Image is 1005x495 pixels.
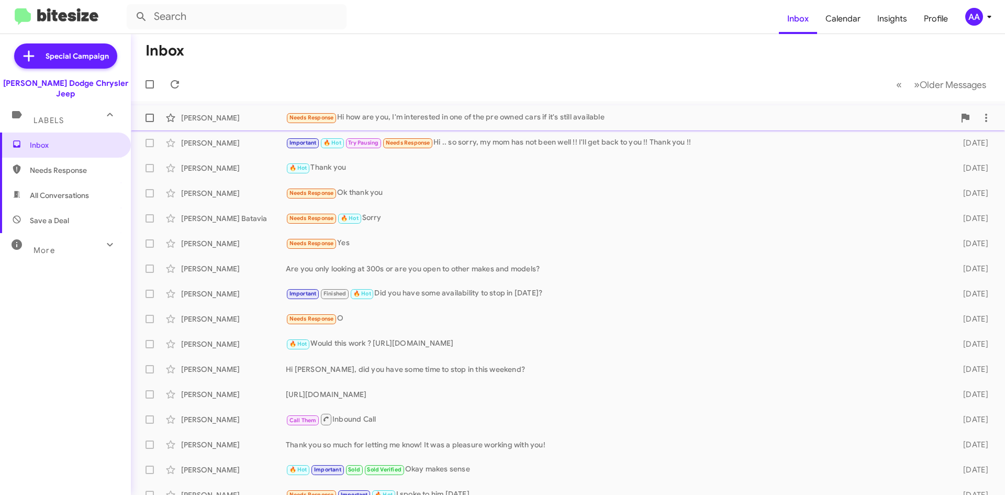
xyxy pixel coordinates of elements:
[181,465,286,475] div: [PERSON_NAME]
[286,364,946,375] div: Hi [PERSON_NAME], did you have some time to stop in this weekend?
[181,163,286,173] div: [PERSON_NAME]
[46,51,109,61] span: Special Campaign
[181,439,286,450] div: [PERSON_NAME]
[367,466,401,473] span: Sold Verified
[181,364,286,375] div: [PERSON_NAME]
[286,464,946,476] div: Okay makes sense
[890,74,908,95] button: Previous
[181,414,286,425] div: [PERSON_NAME]
[181,188,286,199] div: [PERSON_NAME]
[353,290,371,297] span: 🔥 Hot
[286,187,946,199] div: Ok thank you
[946,314,997,324] div: [DATE]
[946,339,997,349] div: [DATE]
[348,466,360,473] span: Sold
[286,212,946,224] div: Sorry
[914,78,920,91] span: »
[286,413,946,426] div: Inbound Call
[146,42,184,59] h1: Inbox
[286,389,946,400] div: [URL][DOMAIN_NAME]
[946,188,997,199] div: [DATE]
[14,43,117,69] a: Special Campaign
[946,163,997,173] div: [DATE]
[946,238,997,249] div: [DATE]
[289,190,334,196] span: Needs Response
[946,439,997,450] div: [DATE]
[30,165,119,175] span: Needs Response
[289,290,317,297] span: Important
[289,340,307,347] span: 🔥 Hot
[181,314,286,324] div: [PERSON_NAME]
[908,74,992,95] button: Next
[289,215,334,222] span: Needs Response
[341,215,359,222] span: 🔥 Hot
[286,237,946,249] div: Yes
[946,389,997,400] div: [DATE]
[869,4,915,34] a: Insights
[920,79,986,91] span: Older Messages
[348,139,378,146] span: Try Pausing
[314,466,341,473] span: Important
[286,112,955,124] div: Hi how are you, I'm interested in one of the pre owned cars if it's still available
[181,339,286,349] div: [PERSON_NAME]
[946,263,997,274] div: [DATE]
[181,213,286,224] div: [PERSON_NAME] Batavia
[286,263,946,274] div: Are you only looking at 300s or are you open to other makes and models?
[181,389,286,400] div: [PERSON_NAME]
[181,113,286,123] div: [PERSON_NAME]
[286,162,946,174] div: Thank you
[946,289,997,299] div: [DATE]
[965,8,983,26] div: AA
[30,190,89,201] span: All Conversations
[286,313,946,325] div: O
[915,4,956,34] a: Profile
[181,238,286,249] div: [PERSON_NAME]
[127,4,347,29] input: Search
[817,4,869,34] a: Calendar
[289,240,334,247] span: Needs Response
[289,417,317,424] span: Call Them
[289,164,307,171] span: 🔥 Hot
[323,139,341,146] span: 🔥 Hot
[946,465,997,475] div: [DATE]
[33,116,64,125] span: Labels
[386,139,430,146] span: Needs Response
[946,213,997,224] div: [DATE]
[33,246,55,255] span: More
[946,138,997,148] div: [DATE]
[289,315,334,322] span: Needs Response
[181,263,286,274] div: [PERSON_NAME]
[779,4,817,34] a: Inbox
[286,288,946,300] div: Did you have some availability to stop in [DATE]?
[956,8,993,26] button: AA
[890,74,992,95] nav: Page navigation example
[289,466,307,473] span: 🔥 Hot
[181,289,286,299] div: [PERSON_NAME]
[946,364,997,375] div: [DATE]
[946,414,997,425] div: [DATE]
[286,439,946,450] div: Thank you so much for letting me know! It was a pleasure working with you!
[30,140,119,150] span: Inbox
[289,139,317,146] span: Important
[181,138,286,148] div: [PERSON_NAME]
[289,114,334,121] span: Needs Response
[30,215,69,226] span: Save a Deal
[896,78,902,91] span: «
[286,338,946,350] div: Would this work ? [URL][DOMAIN_NAME]
[323,290,347,297] span: Finished
[286,137,946,149] div: Hi .. so sorry, my mom has not been well !! I'll get back to you !! Thank you !!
